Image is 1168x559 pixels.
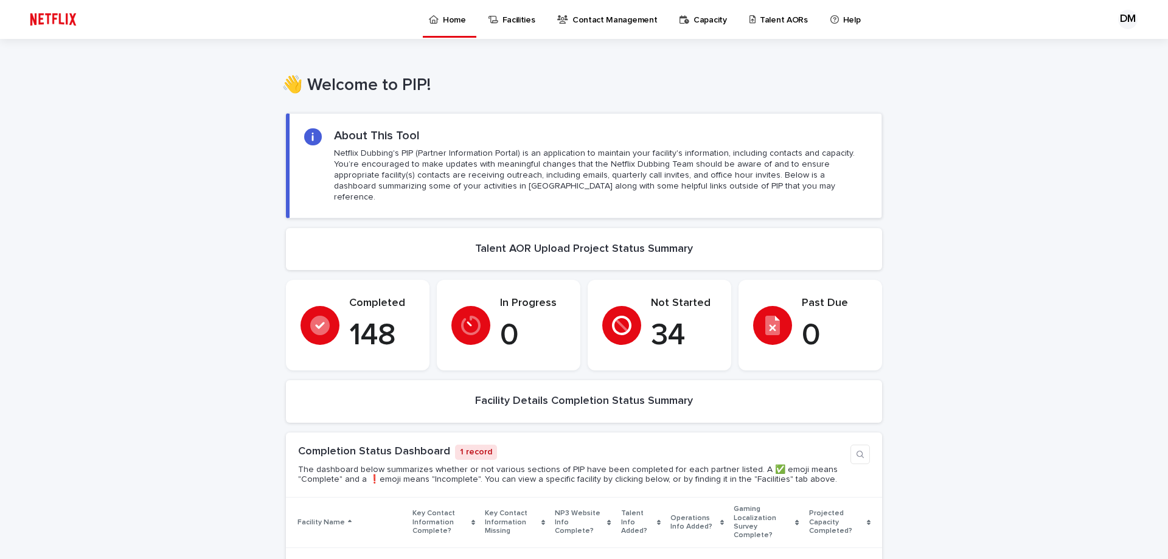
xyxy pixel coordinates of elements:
img: ifQbXi3ZQGMSEF7WDB7W [24,7,82,32]
h1: 👋 Welcome to PIP! [282,75,878,96]
p: Netflix Dubbing's PIP (Partner Information Portal) is an application to maintain your facility's ... [334,148,867,203]
a: Completion Status Dashboard [298,446,450,457]
p: Projected Capacity Completed? [809,507,864,538]
p: In Progress [500,297,566,310]
p: Completed [349,297,415,310]
p: 0 [500,318,566,354]
p: Talent Info Added? [621,507,654,538]
p: Past Due [802,297,867,310]
h2: Talent AOR Upload Project Status Summary [475,243,693,256]
h2: About This Tool [334,128,420,143]
p: Gaming Localization Survey Complete? [734,502,792,543]
p: Key Contact Information Missing [485,507,538,538]
h2: Facility Details Completion Status Summary [475,395,693,408]
div: DM [1118,10,1138,29]
p: Facility Name [297,516,345,529]
p: NP3 Website Info Complete? [555,507,604,538]
p: The dashboard below summarizes whether or not various sections of PIP have been completed for eac... [298,465,846,485]
p: Operations Info Added? [670,512,717,534]
p: 148 [349,318,415,354]
p: 1 record [455,445,497,460]
p: Not Started [651,297,717,310]
p: Key Contact Information Complete? [412,507,468,538]
p: 34 [651,318,717,354]
p: 0 [802,318,867,354]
